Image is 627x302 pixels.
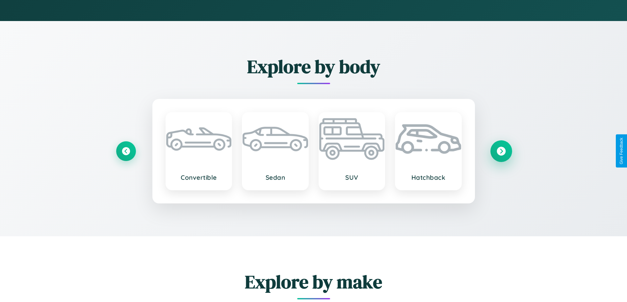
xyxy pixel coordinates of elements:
[402,174,455,181] h3: Hatchback
[619,138,624,164] div: Give Feedback
[173,174,225,181] h3: Convertible
[326,174,378,181] h3: SUV
[116,269,511,294] h2: Explore by make
[249,174,301,181] h3: Sedan
[116,54,511,79] h2: Explore by body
